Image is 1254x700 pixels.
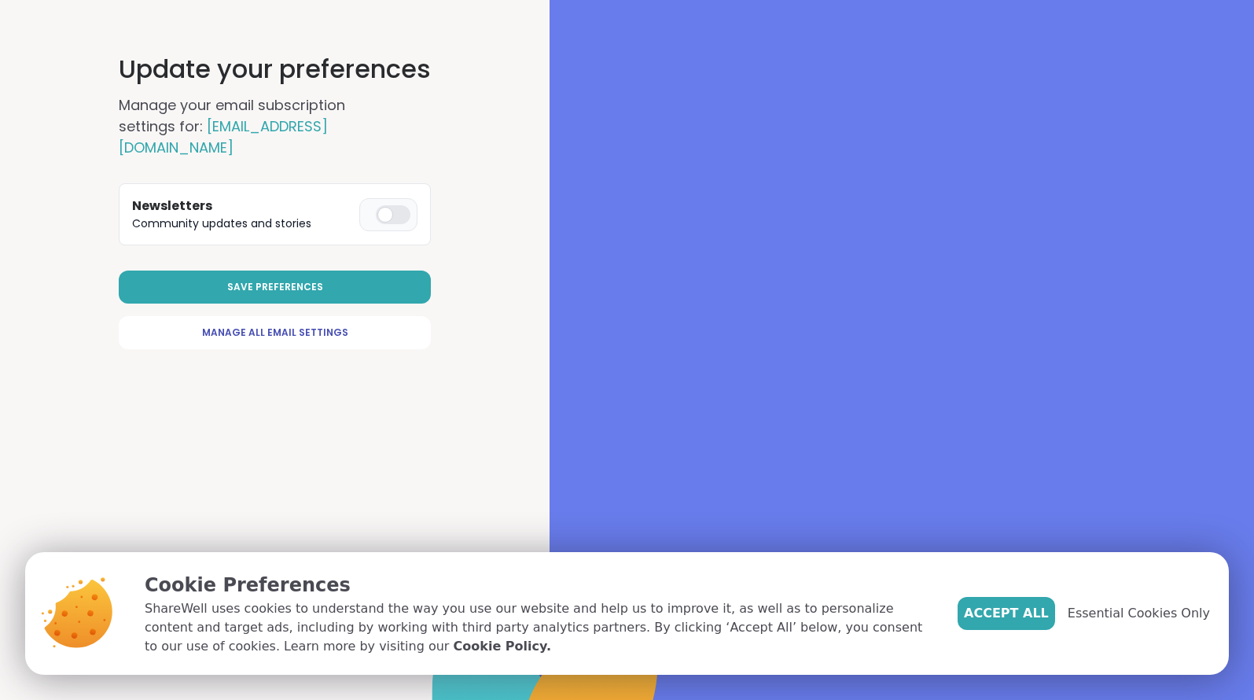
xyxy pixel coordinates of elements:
button: Save Preferences [119,271,431,304]
p: ShareWell uses cookies to understand the way you use our website and help us to improve it, as we... [145,599,932,656]
span: Accept All [964,604,1049,623]
h1: Update your preferences [119,50,431,88]
span: Essential Cookies Only [1068,604,1210,623]
a: Cookie Policy. [454,637,551,656]
p: Community updates and stories [132,216,353,232]
span: [EMAIL_ADDRESS][DOMAIN_NAME] [119,116,328,157]
h2: Manage your email subscription settings for: [119,94,402,158]
button: Accept All [958,597,1055,630]
a: Manage All Email Settings [119,316,431,349]
span: Manage All Email Settings [202,326,348,340]
h3: Newsletters [132,197,353,216]
p: Cookie Preferences [145,571,932,599]
span: Save Preferences [227,280,323,294]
